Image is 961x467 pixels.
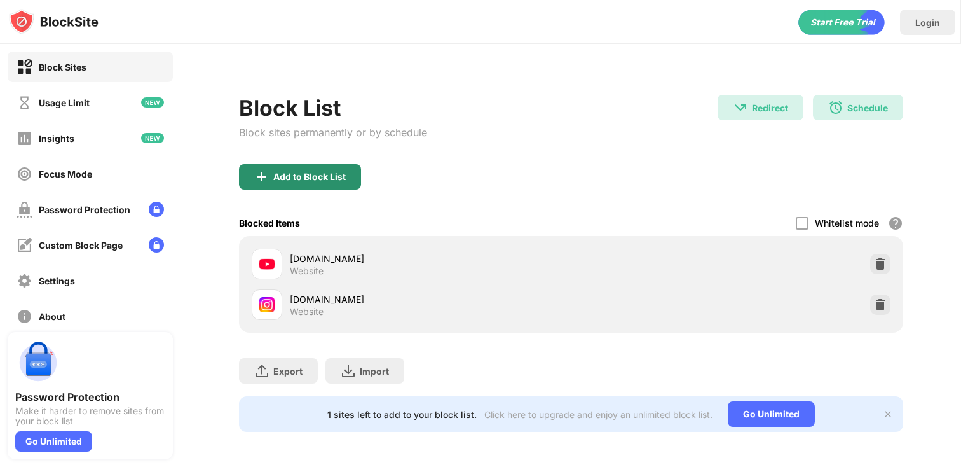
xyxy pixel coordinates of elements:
img: x-button.svg [883,409,893,419]
div: Focus Mode [39,169,92,179]
div: Usage Limit [39,97,90,108]
img: lock-menu.svg [149,237,164,253]
div: Import [360,366,389,377]
img: new-icon.svg [141,133,164,143]
div: 1 sites left to add to your block list. [327,409,477,420]
div: Password Protection [39,204,130,215]
img: favicons [259,297,275,312]
img: settings-off.svg [17,273,32,289]
div: Blocked Items [239,218,300,228]
div: animation [798,10,885,35]
div: Website [290,306,324,317]
div: Go Unlimited [15,431,92,452]
div: Settings [39,275,75,286]
div: Custom Block Page [39,240,123,251]
div: Insights [39,133,74,144]
div: Block sites permanently or by schedule [239,126,427,139]
div: Go Unlimited [728,401,815,427]
div: Whitelist mode [815,218,879,228]
div: [DOMAIN_NAME] [290,252,571,265]
div: Make it harder to remove sites from your block list [15,406,165,426]
div: Password Protection [15,391,165,403]
img: about-off.svg [17,309,32,324]
img: logo-blocksite.svg [9,9,99,34]
img: customize-block-page-off.svg [17,237,32,253]
img: block-on.svg [17,59,32,75]
div: Add to Block List [273,172,346,182]
img: new-icon.svg [141,97,164,108]
div: Login [915,17,940,28]
div: Website [290,265,324,277]
img: time-usage-off.svg [17,95,32,111]
img: push-password-protection.svg [15,340,61,386]
div: About [39,311,65,322]
div: Redirect [752,102,788,113]
img: focus-off.svg [17,166,32,182]
div: Export [273,366,303,377]
img: password-protection-off.svg [17,202,32,218]
img: favicons [259,256,275,272]
div: [DOMAIN_NAME] [290,293,571,306]
div: Schedule [847,102,888,113]
div: Block Sites [39,62,86,73]
img: insights-off.svg [17,130,32,146]
div: Block List [239,95,427,121]
img: lock-menu.svg [149,202,164,217]
div: Click here to upgrade and enjoy an unlimited block list. [484,409,712,420]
